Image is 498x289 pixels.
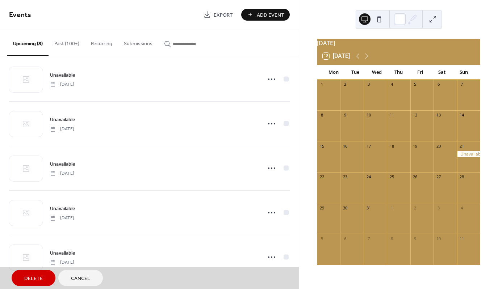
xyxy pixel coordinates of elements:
[389,174,394,180] div: 25
[436,112,441,118] div: 13
[459,236,465,241] div: 11
[389,112,394,118] div: 11
[436,82,441,87] div: 6
[366,236,371,241] div: 7
[7,29,49,56] button: Upcoming (8)
[436,174,441,180] div: 27
[459,82,465,87] div: 7
[457,151,480,157] div: Unavailable
[319,143,325,149] div: 15
[453,65,474,80] div: Sun
[409,65,431,80] div: Fri
[459,143,465,149] div: 21
[214,11,233,19] span: Export
[431,65,453,80] div: Sat
[366,82,371,87] div: 3
[241,9,290,21] button: Add Event
[344,65,366,80] div: Tue
[71,275,90,282] span: Cancel
[366,65,388,80] div: Wed
[319,205,325,211] div: 29
[319,236,325,241] div: 5
[342,143,348,149] div: 16
[366,143,371,149] div: 17
[413,112,418,118] div: 12
[413,236,418,241] div: 9
[413,205,418,211] div: 2
[436,143,441,149] div: 20
[24,275,43,282] span: Delete
[366,112,371,118] div: 10
[342,82,348,87] div: 2
[459,174,465,180] div: 28
[413,174,418,180] div: 26
[366,174,371,180] div: 24
[320,51,352,61] button: 18[DATE]
[389,236,394,241] div: 8
[319,112,325,118] div: 8
[49,29,85,55] button: Past (100+)
[257,11,284,19] span: Add Event
[388,65,410,80] div: Thu
[198,9,238,21] a: Export
[118,29,158,55] button: Submissions
[459,205,465,211] div: 4
[342,236,348,241] div: 6
[319,82,325,87] div: 1
[342,112,348,118] div: 9
[366,205,371,211] div: 31
[317,39,480,47] div: [DATE]
[436,205,441,211] div: 3
[342,205,348,211] div: 30
[85,29,118,55] button: Recurring
[9,8,31,22] span: Events
[319,174,325,180] div: 22
[389,82,394,87] div: 4
[12,270,55,286] button: Delete
[389,143,394,149] div: 18
[342,174,348,180] div: 23
[436,236,441,241] div: 10
[459,112,465,118] div: 14
[413,143,418,149] div: 19
[323,65,344,80] div: Mon
[389,205,394,211] div: 1
[413,82,418,87] div: 5
[58,270,103,286] button: Cancel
